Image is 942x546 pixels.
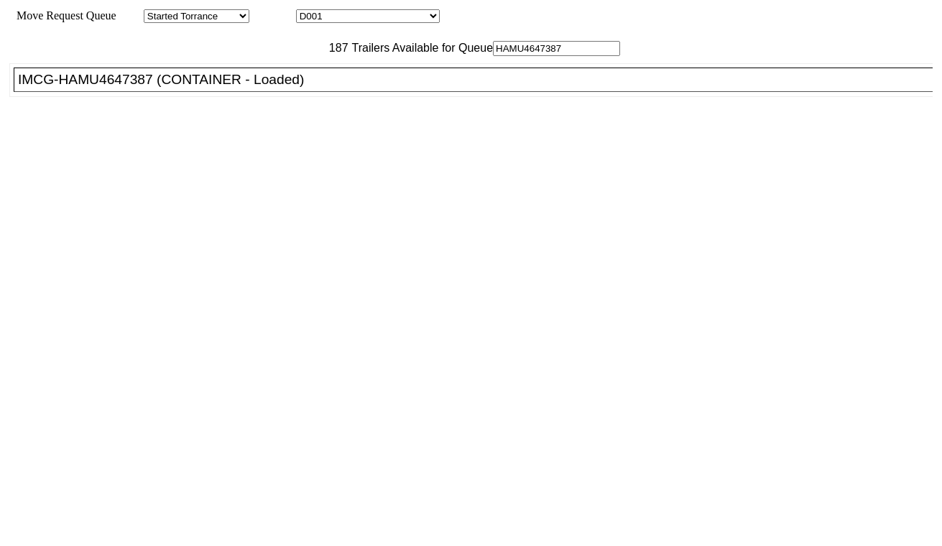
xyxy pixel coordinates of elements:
span: Trailers Available for Queue [348,42,494,54]
input: Filter Available Trailers [493,41,620,56]
div: IMCG-HAMU4647387 (CONTAINER - Loaded) [18,72,941,88]
span: Area [119,9,141,22]
span: 187 [322,42,348,54]
span: Move Request Queue [9,9,116,22]
span: Location [252,9,293,22]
